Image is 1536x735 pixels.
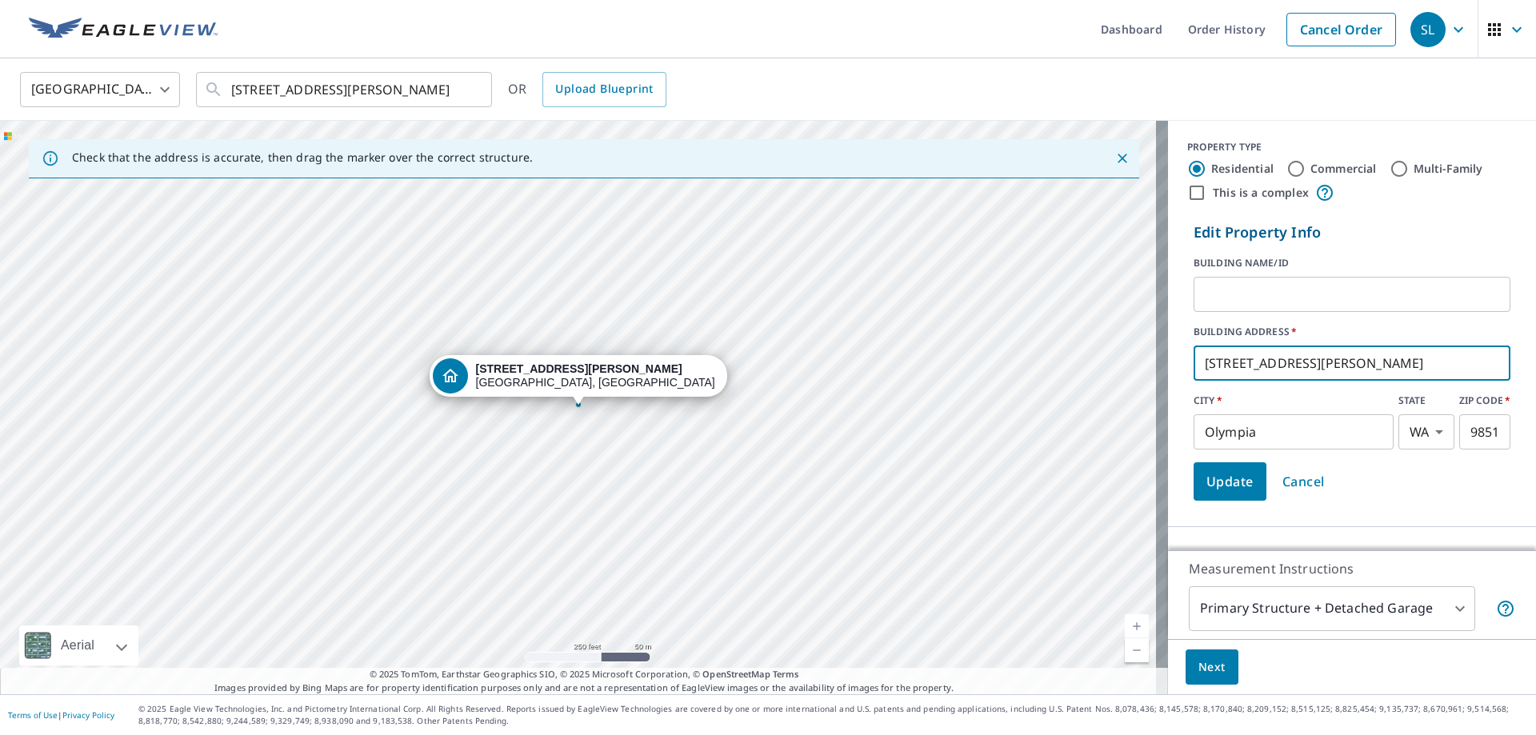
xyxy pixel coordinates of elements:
[1286,13,1396,46] a: Cancel Order
[231,67,459,112] input: Search by address or latitude-longitude
[1398,414,1454,449] div: WA
[1282,470,1325,493] span: Cancel
[62,709,114,721] a: Privacy Policy
[20,67,180,112] div: [GEOGRAPHIC_DATA]
[1125,638,1149,662] a: Current Level 17, Zoom Out
[1410,425,1429,440] em: WA
[72,150,533,165] p: Check that the address is accurate, then drag the marker over the correct structure.
[8,710,114,720] p: |
[56,625,99,665] div: Aerial
[138,703,1528,727] p: © 2025 Eagle View Technologies, Inc. and Pictometry International Corp. All Rights Reserved. Repo...
[1194,393,1394,408] label: CITY
[1206,470,1254,493] span: Update
[1414,161,1483,177] label: Multi-Family
[1112,148,1133,169] button: Close
[1496,599,1515,618] span: Your report will include the primary structure and a detached garage if one exists.
[1213,185,1309,201] label: This is a complex
[8,709,58,721] a: Terms of Use
[1398,393,1454,408] label: STATE
[1270,462,1338,501] button: Cancel
[555,79,653,99] span: Upload Blueprint
[702,668,770,680] a: OpenStreetMap
[508,72,666,107] div: OR
[1187,140,1517,154] div: PROPERTY TYPE
[1211,161,1274,177] label: Residential
[1125,614,1149,638] a: Current Level 17, Zoom In
[1194,256,1510,270] label: BUILDING NAME/ID
[1410,12,1446,47] div: SL
[370,668,799,681] span: © 2025 TomTom, Earthstar Geographics SIO, © 2025 Microsoft Corporation, ©
[1189,586,1475,631] div: Primary Structure + Detached Garage
[542,72,666,107] a: Upload Blueprint
[1189,559,1515,578] p: Measurement Instructions
[1194,325,1510,339] label: BUILDING ADDRESS
[1198,657,1226,677] span: Next
[29,18,218,42] img: EV Logo
[1194,462,1266,501] button: Update
[19,625,138,665] div: Aerial
[1310,161,1377,177] label: Commercial
[773,668,799,680] a: Terms
[1459,393,1510,408] label: ZIP CODE
[476,362,716,389] div: [GEOGRAPHIC_DATA], [GEOGRAPHIC_DATA] 98516
[430,355,727,405] div: Dropped pin, building 1, Residential property, 6720 Marvin Rd NE Olympia, WA 98516
[1186,649,1238,685] button: Next
[476,362,682,375] strong: [STREET_ADDRESS][PERSON_NAME]
[1194,222,1510,243] p: Edit Property Info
